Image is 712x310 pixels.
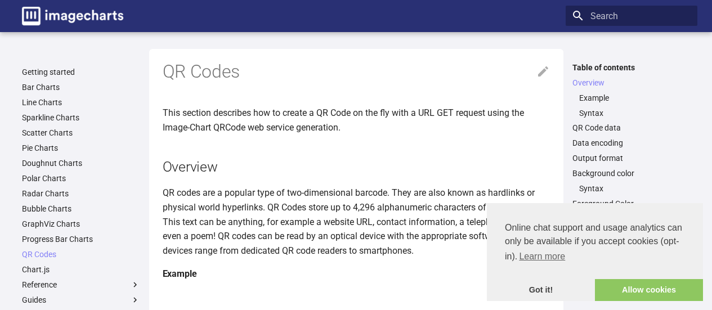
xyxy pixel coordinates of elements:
[487,203,703,301] div: cookieconsent
[163,60,550,84] h1: QR Codes
[22,249,140,259] a: QR Codes
[572,153,691,163] a: Output format
[572,138,691,148] a: Data encoding
[572,183,691,194] nav: Background color
[22,82,140,92] a: Bar Charts
[163,106,550,134] p: This section describes how to create a QR Code on the fly with a URL GET request using the Image-...
[22,173,140,183] a: Polar Charts
[517,248,567,265] a: learn more about cookies
[572,78,691,88] a: Overview
[22,143,140,153] a: Pie Charts
[22,219,140,229] a: GraphViz Charts
[579,108,691,118] a: Syntax
[566,62,697,240] nav: Table of contents
[22,188,140,199] a: Radar Charts
[22,158,140,168] a: Doughnut Charts
[17,2,128,30] a: Image-Charts documentation
[572,199,691,209] a: Foreground Color
[572,93,691,118] nav: Overview
[22,7,123,25] img: logo
[22,113,140,123] a: Sparkline Charts
[487,279,595,302] a: dismiss cookie message
[22,128,140,138] a: Scatter Charts
[595,279,703,302] a: allow cookies
[22,295,140,305] label: Guides
[566,62,697,73] label: Table of contents
[566,6,697,26] input: Search
[22,234,140,244] a: Progress Bar Charts
[22,264,140,275] a: Chart.js
[505,221,685,265] span: Online chat support and usage analytics can only be available if you accept cookies (opt-in).
[22,97,140,107] a: Line Charts
[572,168,691,178] a: Background color
[163,157,550,177] h2: Overview
[163,267,550,281] h4: Example
[579,183,691,194] a: Syntax
[572,123,691,133] a: QR Code data
[22,280,140,290] label: Reference
[22,204,140,214] a: Bubble Charts
[22,67,140,77] a: Getting started
[579,93,691,103] a: Example
[163,186,550,258] p: QR codes are a popular type of two-dimensional barcode. They are also known as hardlinks or physi...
